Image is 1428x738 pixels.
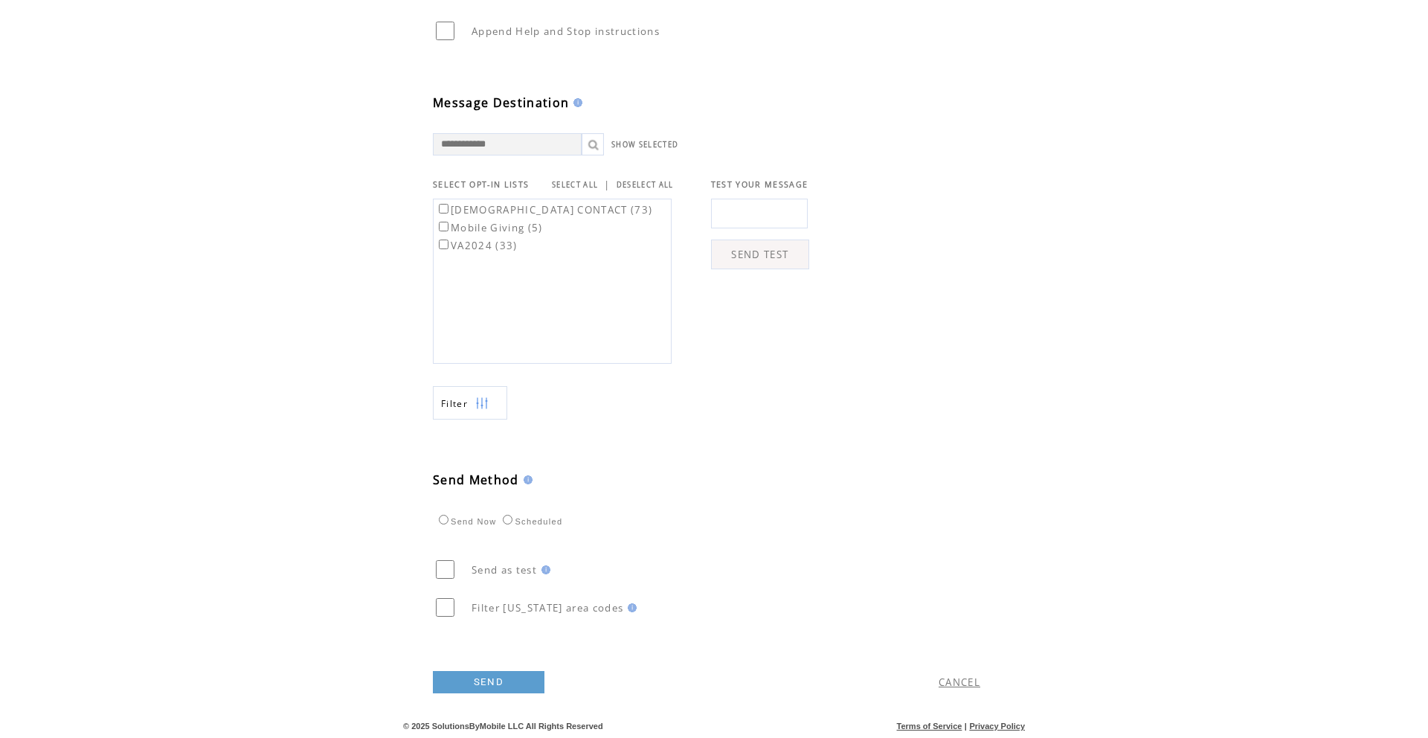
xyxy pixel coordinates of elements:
a: SEND TEST [711,240,809,269]
label: VA2024 (33) [436,239,518,252]
span: | [604,178,610,191]
img: help.gif [623,603,637,612]
span: SELECT OPT-IN LISTS [433,179,529,190]
img: help.gif [537,565,550,574]
input: Scheduled [503,515,512,524]
a: CANCEL [939,676,980,689]
label: Scheduled [499,517,562,526]
a: SEND [433,671,544,693]
span: | [965,722,967,731]
a: Privacy Policy [969,722,1025,731]
input: Mobile Giving (5) [439,222,448,231]
span: Message Destination [433,94,569,111]
span: Send as test [472,563,537,577]
input: Send Now [439,515,448,524]
input: VA2024 (33) [439,240,448,249]
a: Filter [433,386,507,420]
input: [DEMOGRAPHIC_DATA] CONTACT (73) [439,204,448,214]
a: SELECT ALL [552,180,598,190]
span: Filter [US_STATE] area codes [472,601,623,615]
span: Show filters [441,397,468,410]
span: Send Method [433,472,519,488]
label: Mobile Giving (5) [436,221,543,234]
img: help.gif [519,475,533,484]
span: © 2025 SolutionsByMobile LLC All Rights Reserved [403,722,603,731]
a: SHOW SELECTED [611,140,678,150]
span: Append Help and Stop instructions [472,25,660,38]
a: Terms of Service [897,722,962,731]
span: TEST YOUR MESSAGE [711,179,808,190]
label: [DEMOGRAPHIC_DATA] CONTACT (73) [436,203,652,216]
label: Send Now [435,517,496,526]
img: help.gif [569,98,582,107]
a: DESELECT ALL [617,180,674,190]
img: filters.png [475,387,489,420]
